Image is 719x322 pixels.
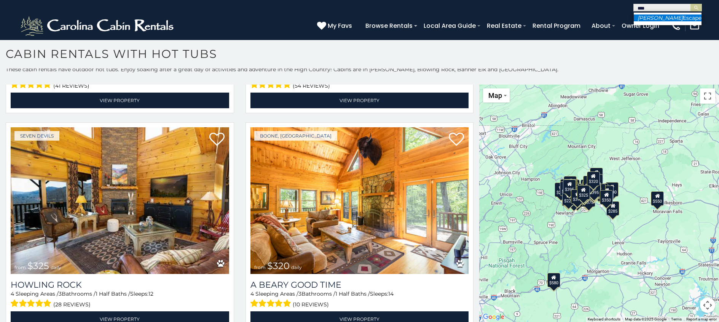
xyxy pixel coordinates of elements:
[634,14,701,21] li: Escape
[547,272,560,287] div: $580
[700,298,715,313] button: Map camera controls
[291,264,302,270] span: daily
[583,175,596,190] div: $565
[59,290,62,297] span: 3
[577,185,590,199] div: $325
[14,131,59,141] a: Seven Devils
[651,191,664,205] div: $550
[11,290,229,309] div: Sleeping Areas / Bathrooms / Sleeps:
[14,264,26,270] span: from
[250,290,254,297] span: 4
[568,192,580,207] div: $350
[638,14,683,21] em: [PERSON_NAME]
[267,260,290,271] span: $320
[420,19,480,32] a: Local Area Guide
[250,290,469,309] div: Sleeping Areas / Bathrooms / Sleeps:
[11,290,14,297] span: 4
[562,191,575,205] div: $225
[449,132,464,148] a: Add to favorites
[51,264,61,270] span: daily
[53,300,91,309] span: (28 reviews)
[587,171,600,186] div: $320
[571,189,584,203] div: $375
[11,127,229,274] img: Howling Rock
[700,88,715,104] button: Toggle fullscreen view
[582,192,595,207] div: $375
[250,93,469,108] a: View Property
[298,290,301,297] span: 3
[671,21,681,31] img: phone-regular-white.png
[588,183,601,198] div: $675
[250,127,469,274] a: A Beary Good Time from $320 daily
[250,280,469,290] a: A Beary Good Time
[96,290,130,297] span: 1 Half Baths /
[689,21,700,31] img: mail-regular-white.png
[317,21,354,31] a: My Favs
[27,260,49,271] span: $325
[335,290,370,297] span: 1 Half Baths /
[601,186,614,200] div: $226
[555,182,568,197] div: $260
[625,317,666,321] span: Map data ©2025 Google
[388,290,394,297] span: 14
[293,81,330,91] span: (54 reviews)
[686,317,717,321] a: Report a map error
[11,127,229,274] a: Howling Rock from $325 daily
[254,264,266,270] span: from
[560,181,573,195] div: $650
[209,132,225,148] a: Add to favorites
[588,317,620,322] button: Keyboard shortcuts
[607,201,620,215] div: $285
[481,312,506,322] img: Google
[588,19,614,32] a: About
[671,317,682,321] a: Terms (opens in new tab)
[483,88,510,103] button: Change map style
[362,19,416,32] a: Browse Rentals
[563,179,576,194] div: $395
[600,190,613,205] div: $350
[53,81,89,91] span: (41 reviews)
[564,176,577,190] div: $265
[293,300,329,309] span: (10 reviews)
[618,19,663,32] a: Owner Login
[250,127,469,274] img: A Beary Good Time
[588,182,601,197] div: $395
[11,280,229,290] a: Howling Rock
[488,91,502,99] span: Map
[148,290,153,297] span: 12
[254,131,337,141] a: Boone, [GEOGRAPHIC_DATA]
[328,21,352,30] span: My Favs
[529,19,584,32] a: Rental Program
[606,182,619,197] div: $930
[11,93,229,108] a: View Property
[590,167,603,182] div: $525
[587,184,600,199] div: $315
[481,312,506,322] a: Open this area in Google Maps (opens a new window)
[483,19,525,32] a: Real Estate
[19,14,177,37] img: White-1-2.png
